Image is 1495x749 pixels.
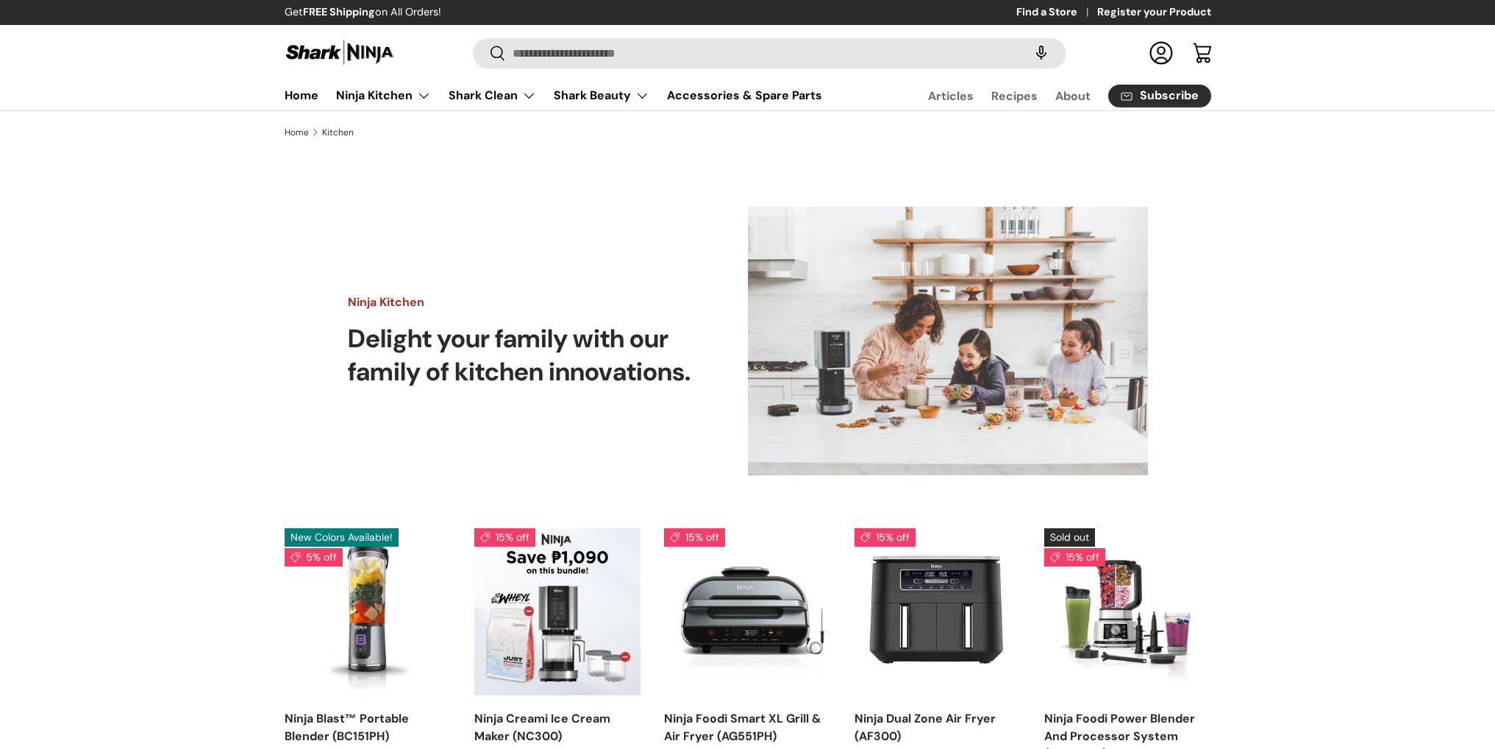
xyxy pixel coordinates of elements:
span: 15% off [664,528,725,547]
span: 15% off [474,528,535,547]
a: Home [285,128,309,137]
speech-search-button: Search by voice [1018,37,1065,69]
a: Find a Store [1016,4,1097,21]
nav: Breadcrumbs [285,126,1211,139]
a: Ninja Creami Ice Cream Maker (NC300) [474,528,641,695]
span: 15% off [1044,548,1105,567]
a: Articles [928,82,974,110]
a: About [1055,82,1091,110]
summary: Shark Clean [440,81,545,110]
a: Subscribe [1108,85,1211,107]
a: Kitchen [322,128,354,137]
a: Ninja Blast™ Portable Blender (BC151PH) [285,528,451,695]
a: Ninja Kitchen [336,81,431,110]
span: New Colors Available! [285,528,399,547]
a: Accessories & Spare Parts [667,81,822,110]
span: 5% off [285,548,343,567]
img: Shark Ninja Philippines [285,38,395,67]
nav: Primary [285,81,822,110]
a: Ninja Dual Zone Air Fryer (AF300) [854,711,996,744]
p: Get on All Orders! [285,4,441,21]
span: 15% off [854,528,916,547]
a: Recipes [991,82,1038,110]
a: Home [285,81,318,110]
a: Ninja Foodi Power Blender And Processor System (CB350PH) [1044,528,1210,695]
a: Ninja Creami Ice Cream Maker (NC300) [474,711,610,744]
nav: Secondary [893,81,1211,110]
summary: Ninja Kitchen [327,81,440,110]
a: Ninja Foodi Smart XL Grill & Air Fryer (AG551PH) [664,711,821,744]
a: Register your Product [1097,4,1211,21]
p: Ninja Kitchen [348,294,701,311]
span: Sold out [1044,528,1095,547]
strong: FREE Shipping [303,5,375,18]
a: Shark Clean [449,81,536,110]
h2: Delight your family with our family of kitchen innovations. [348,323,701,389]
a: Ninja Foodi Smart XL Grill & Air Fryer (AG551PH) [664,528,830,695]
a: Shark Beauty [554,81,649,110]
span: Subscribe [1140,90,1199,102]
a: Ninja Blast™ Portable Blender (BC151PH) [285,711,409,744]
summary: Shark Beauty [545,81,658,110]
a: Ninja Dual Zone Air Fryer (AF300) [854,528,1021,695]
